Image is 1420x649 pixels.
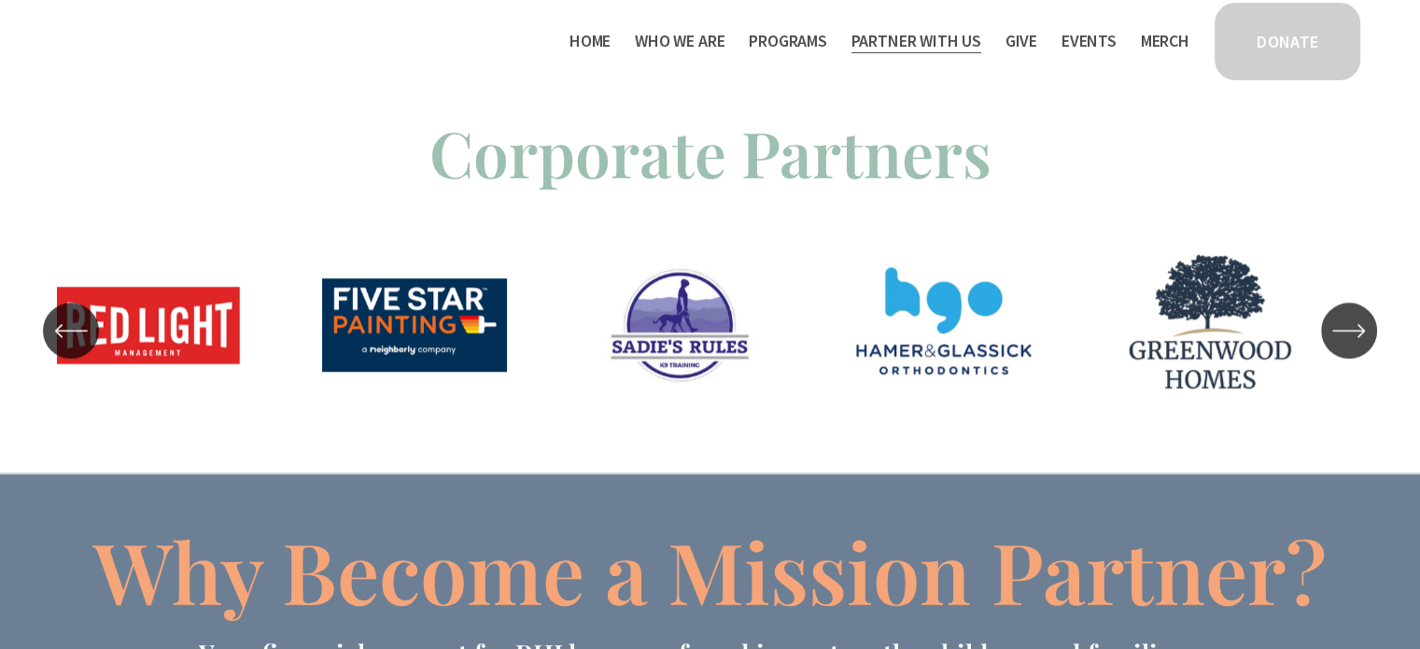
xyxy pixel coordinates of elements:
a: Give [1005,26,1037,56]
a: Merch [1141,26,1189,56]
a: folder dropdown [749,26,827,56]
span: Programs [749,28,827,55]
span: Why Become a Mission Partner? [93,515,1327,627]
span: Who We Are [635,28,724,55]
a: folder dropdown [635,26,724,56]
a: folder dropdown [851,26,981,56]
a: Home [569,26,611,56]
span: Partner With Us [851,28,981,55]
button: Previous [43,303,99,359]
p: Corporate Partners [57,108,1363,197]
button: Next [1321,303,1377,359]
a: Events [1061,26,1117,56]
